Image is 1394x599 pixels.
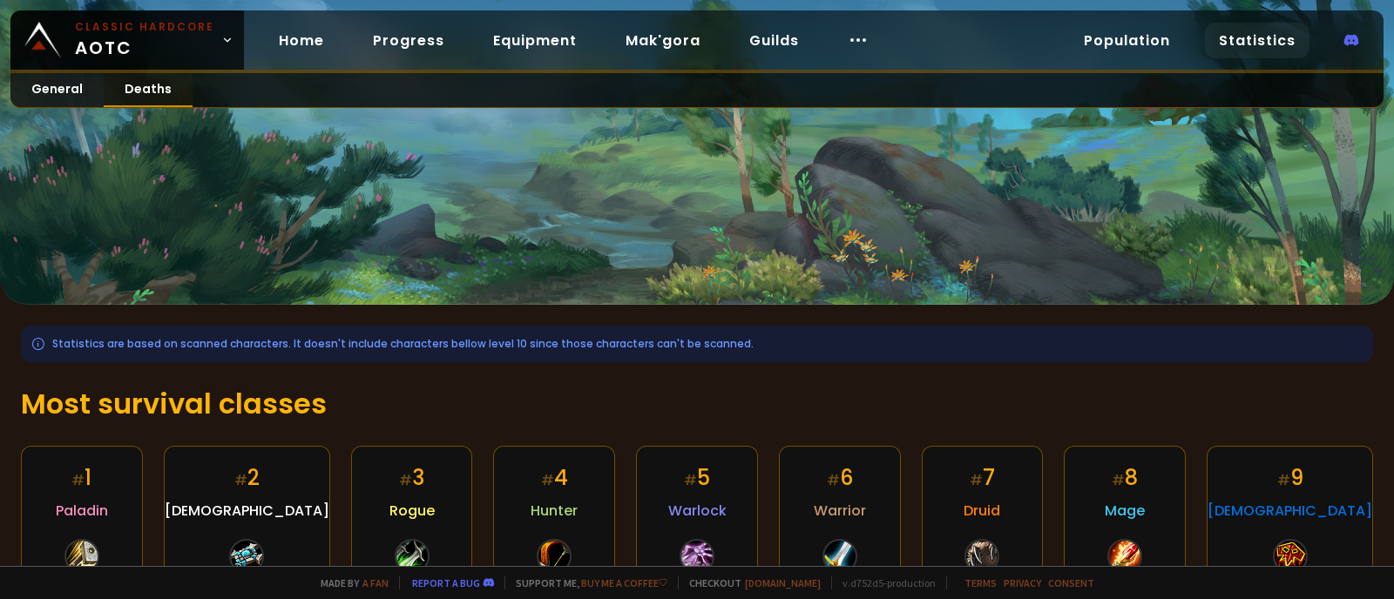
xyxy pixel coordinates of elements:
a: General [10,73,104,107]
span: Hunter [531,500,578,522]
h1: Most survival classes [21,383,1373,425]
span: Support me, [504,576,667,589]
div: 7 [970,462,995,493]
a: Statistics [1205,23,1309,58]
a: Classic HardcoreAOTC [10,10,244,70]
span: Rogue [389,500,435,522]
a: Mak'gora [612,23,714,58]
a: [DOMAIN_NAME] [745,576,821,589]
a: Privacy [1004,576,1041,589]
a: Population [1070,23,1184,58]
small: # [827,470,840,490]
span: Made by [310,576,389,589]
a: Home [265,23,338,58]
span: Druid [964,500,1000,522]
span: Mage [1105,500,1145,522]
div: 9 [1277,462,1303,493]
a: Consent [1048,576,1094,589]
small: # [684,470,697,490]
a: Guilds [735,23,813,58]
span: v. d752d5 - production [831,576,936,589]
a: Buy me a coffee [581,576,667,589]
a: Progress [359,23,458,58]
span: Warrior [814,500,866,522]
span: AOTC [75,19,214,61]
small: # [234,470,247,490]
div: 4 [541,462,568,493]
span: [DEMOGRAPHIC_DATA] [165,500,329,522]
a: Deaths [104,73,193,107]
a: a fan [362,576,389,589]
span: Paladin [56,500,108,522]
span: Checkout [678,576,821,589]
div: Statistics are based on scanned characters. It doesn't include characters bellow level 10 since t... [21,326,1373,362]
span: [DEMOGRAPHIC_DATA] [1208,500,1372,522]
small: # [970,470,983,490]
small: # [399,470,412,490]
div: 2 [234,462,260,493]
div: 5 [684,462,710,493]
small: # [541,470,554,490]
small: # [1112,470,1125,490]
div: 6 [827,462,853,493]
small: Classic Hardcore [75,19,214,35]
div: 1 [71,462,91,493]
a: Equipment [479,23,591,58]
small: # [1277,470,1290,490]
a: Terms [964,576,997,589]
div: 8 [1112,462,1138,493]
a: Report a bug [412,576,480,589]
small: # [71,470,85,490]
div: 3 [399,462,424,493]
span: Warlock [668,500,727,522]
